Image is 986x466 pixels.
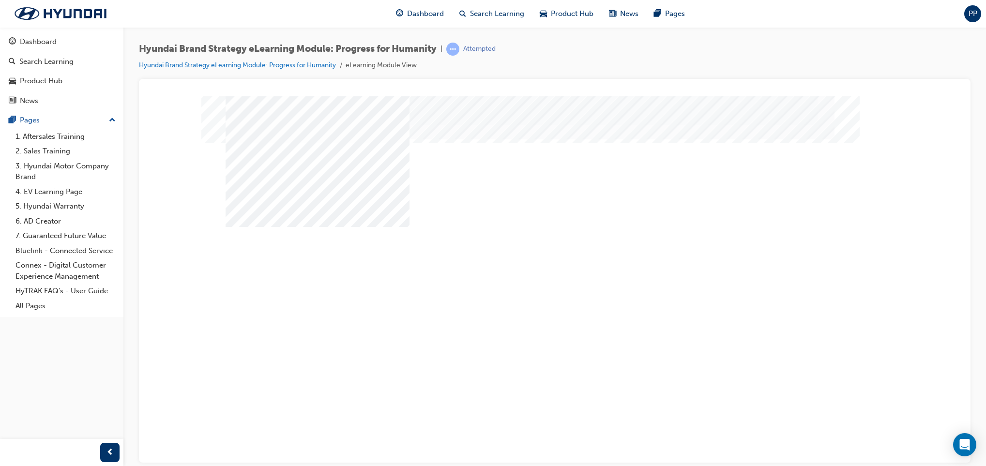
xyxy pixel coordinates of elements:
[12,144,120,159] a: 2. Sales Training
[551,8,593,19] span: Product Hub
[4,53,120,71] a: Search Learning
[12,159,120,184] a: 3. Hyundai Motor Company Brand
[9,116,16,125] span: pages-icon
[665,8,685,19] span: Pages
[139,61,336,69] a: Hyundai Brand Strategy eLearning Module: Progress for Humanity
[106,447,114,459] span: prev-icon
[139,44,437,55] span: Hyundai Brand Strategy eLearning Module: Progress for Humanity
[12,243,120,258] a: Bluelink - Connected Service
[12,214,120,229] a: 6. AD Creator
[20,75,62,87] div: Product Hub
[12,258,120,284] a: Connex - Digital Customer Experience Management
[4,72,120,90] a: Product Hub
[953,433,976,456] div: Open Intercom Messenger
[388,4,452,24] a: guage-iconDashboard
[446,43,459,56] span: learningRecordVerb_ATTEMPT-icon
[20,95,38,106] div: News
[12,284,120,299] a: HyTRAK FAQ's - User Guide
[12,199,120,214] a: 5. Hyundai Warranty
[20,115,40,126] div: Pages
[79,348,671,377] div: Trusted Companion
[4,111,120,129] button: Pages
[532,4,601,24] a: car-iconProduct Hub
[620,8,638,19] span: News
[540,8,547,20] span: car-icon
[463,45,496,54] div: Attempted
[12,129,120,144] a: 1. Aftersales Training
[646,4,693,24] a: pages-iconPages
[452,4,532,24] a: search-iconSearch Learning
[20,36,57,47] div: Dashboard
[4,92,120,110] a: News
[609,8,616,20] span: news-icon
[654,8,661,20] span: pages-icon
[109,114,116,127] span: up-icon
[9,77,16,86] span: car-icon
[459,8,466,20] span: search-icon
[346,60,417,71] li: eLearning Module View
[12,184,120,199] a: 4. EV Learning Page
[4,33,120,51] a: Dashboard
[9,58,15,66] span: search-icon
[19,56,74,67] div: Search Learning
[969,8,977,19] span: PP
[601,4,646,24] a: news-iconNews
[9,38,16,46] span: guage-icon
[4,31,120,111] button: DashboardSearch LearningProduct HubNews
[5,3,116,24] img: Trak
[9,97,16,105] span: news-icon
[440,44,442,55] span: |
[470,8,524,19] span: Search Learning
[396,8,403,20] span: guage-icon
[964,5,981,22] button: PP
[12,299,120,314] a: All Pages
[407,8,444,19] span: Dashboard
[12,228,120,243] a: 7. Guaranteed Future Value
